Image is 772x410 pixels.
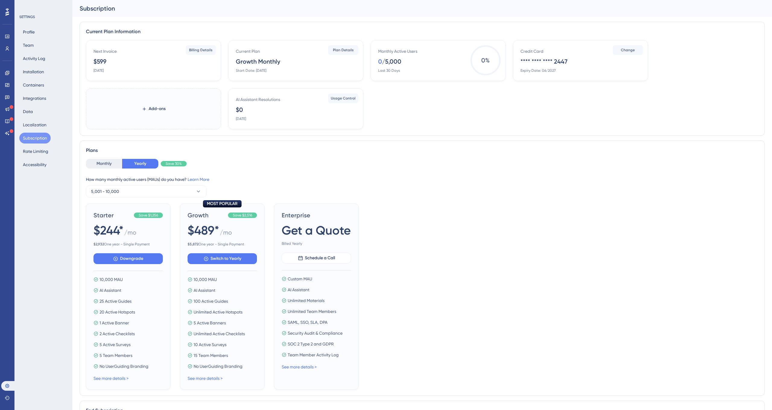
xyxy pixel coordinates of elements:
[86,147,758,154] div: Plans
[166,161,182,166] span: Save 30%
[194,330,245,337] span: Unlimited Active Checklists
[149,105,166,112] span: Add-ons
[333,48,354,52] span: Plan Details
[19,133,51,143] button: Subscription
[86,28,758,35] div: Current Plan Information
[124,228,136,239] span: / mo
[80,4,750,13] div: Subscription
[378,57,382,66] div: 0
[288,319,327,326] span: SAML, SSO, SLA, DPA
[188,253,257,264] button: Switch to Yearly
[86,185,207,197] button: 5,001 - 10,000
[19,66,48,77] button: Installation
[236,96,280,103] div: AI Assistant Resolutions
[282,222,351,239] span: Get a Quote
[188,177,209,182] a: Learn More
[194,298,228,305] span: 100 Active Guides
[19,159,50,170] button: Accessibility
[100,276,123,283] span: 10,000 MAU
[189,48,213,52] span: Billing Details
[139,213,158,218] span: Save $1,256
[188,242,257,247] span: One year - Single Payment
[288,330,343,337] span: Security Audit & Compliance
[288,297,324,304] span: Unlimited Materials
[194,308,242,316] span: Unlimited Active Hotspots
[93,48,117,55] div: Next Invoice
[93,253,163,264] button: Downgrade
[91,188,119,195] span: 5,001 - 10,000
[19,40,37,51] button: Team
[19,93,50,104] button: Integrations
[288,351,339,358] span: Team Member Activity Log
[194,319,226,326] span: 5 Active Banners
[282,253,351,263] button: Schedule a Call
[378,48,417,55] div: Monthly Active Users
[328,45,358,55] button: Plan Details
[194,363,242,370] span: No UserGuiding Branding
[194,352,228,359] span: 15 Team Members
[93,57,106,66] div: $599
[93,376,128,381] a: See more details >
[282,364,317,369] a: See more details >
[378,68,400,73] div: Last 30 Days
[236,68,266,73] div: Start Date: [DATE]
[621,48,635,52] span: Change
[132,103,175,114] button: Add-ons
[100,363,148,370] span: No UserGuiding Branding
[520,48,543,55] div: Credit Card
[93,222,124,239] span: $244*
[328,93,358,103] button: Usage Control
[203,200,242,207] div: MOST POPULAR
[282,211,351,219] span: Enterprise
[210,255,241,262] span: Switch to Yearly
[382,57,401,66] div: / 5,000
[19,53,49,64] button: Activity Log
[100,319,129,326] span: 1 Active Banner
[233,213,252,218] span: Save $2,516
[236,106,243,114] div: $0
[613,45,643,55] button: Change
[19,27,38,37] button: Profile
[122,159,158,169] button: Yearly
[100,308,135,316] span: 20 Active Hotspots
[93,211,131,219] span: Starter
[86,159,122,169] button: Monthly
[93,242,104,246] b: $ 2,932
[19,106,36,117] button: Data
[194,276,217,283] span: 10,000 MAU
[93,68,104,73] div: [DATE]
[194,341,226,348] span: 10 Active Surveys
[520,68,556,73] div: Expiry Date: 06/2027
[194,287,215,294] span: AI Assistant
[188,211,226,219] span: Growth
[100,298,131,305] span: 25 Active Guides
[188,242,198,246] b: $ 5,872
[236,48,260,55] div: Current Plan
[19,14,68,19] div: SETTINGS
[288,286,309,293] span: AI Assistant
[282,241,351,246] span: Billed Yearly
[288,340,334,348] span: SOC 2 Type 2 and GDPR
[188,222,219,239] span: $489*
[100,341,131,348] span: 5 Active Surveys
[19,146,52,157] button: Rate Limiting
[93,242,163,247] span: One year - Single Payment
[186,45,216,55] button: Billing Details
[19,119,50,130] button: Localization
[747,386,765,404] iframe: UserGuiding AI Assistant Launcher
[288,275,312,282] span: Custom MAU
[236,57,280,66] div: Growth Monthly
[100,287,121,294] span: AI Assistant
[120,255,143,262] span: Downgrade
[220,228,232,239] span: / mo
[305,254,335,262] span: Schedule a Call
[188,376,223,381] a: See more details >
[100,352,132,359] span: 5 Team Members
[470,45,501,75] span: 0 %
[331,96,356,101] span: Usage Control
[86,176,758,183] div: How many monthly active users (MAUs) do you have?
[288,308,336,315] span: Unlimited Team Members
[236,116,246,121] div: [DATE]
[100,330,135,337] span: 2 Active Checklists
[19,80,48,90] button: Containers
